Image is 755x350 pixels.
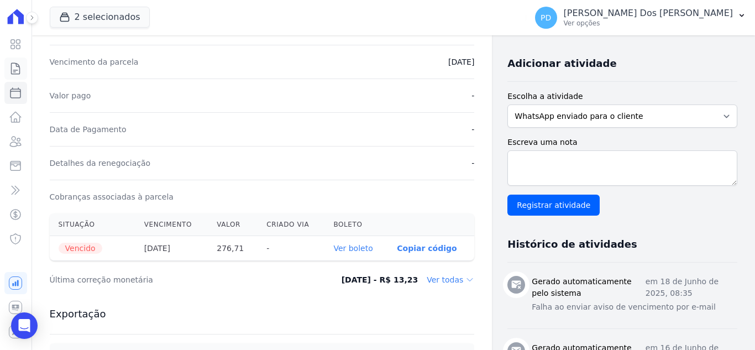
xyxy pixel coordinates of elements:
[471,90,474,101] dd: -
[507,195,600,216] input: Registrar atividade
[50,158,151,169] dt: Detalhes da renegociação
[471,158,474,169] dd: -
[208,236,258,261] th: 276,71
[208,213,258,236] th: Valor
[135,213,208,236] th: Vencimento
[526,2,755,33] button: PD [PERSON_NAME] Dos [PERSON_NAME] Ver opções
[135,236,208,261] th: [DATE]
[50,213,135,236] th: Situação
[564,8,733,19] p: [PERSON_NAME] Dos [PERSON_NAME]
[342,274,418,285] dd: [DATE] - R$ 13,23
[646,276,737,299] p: em 18 de Junho de 2025, 08:35
[507,137,737,148] label: Escreva uma nota
[541,14,551,22] span: PD
[333,244,373,253] a: Ver boleto
[427,274,474,285] dd: Ver todas
[564,19,733,28] p: Ver opções
[50,90,91,101] dt: Valor pago
[471,124,474,135] dd: -
[50,191,174,202] dt: Cobranças associadas à parcela
[50,307,475,321] h3: Exportação
[50,274,301,285] dt: Última correção monetária
[532,276,645,299] h3: Gerado automaticamente pelo sistema
[50,7,150,28] button: 2 selecionados
[11,312,38,339] div: Open Intercom Messenger
[507,238,637,251] h3: Histórico de atividades
[258,213,324,236] th: Criado via
[507,57,616,70] h3: Adicionar atividade
[324,213,388,236] th: Boleto
[507,91,737,102] label: Escolha a atividade
[50,124,127,135] dt: Data de Pagamento
[258,236,324,261] th: -
[50,56,139,67] dt: Vencimento da parcela
[448,56,474,67] dd: [DATE]
[532,301,737,313] p: Falha ao enviar aviso de vencimento por e-mail
[397,244,457,253] button: Copiar código
[59,243,102,254] span: Vencido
